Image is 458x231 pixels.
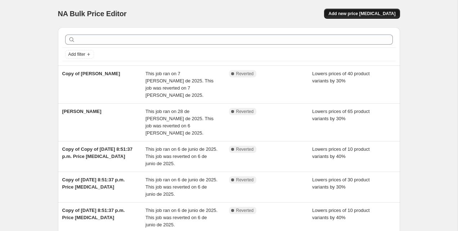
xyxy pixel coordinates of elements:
span: This job ran on 6 de junio de 2025. This job was reverted on 6 de junio de 2025. [145,208,217,227]
span: Copy of [PERSON_NAME] [62,71,120,76]
span: This job ran on 6 de junio de 2025. This job was reverted on 6 de junio de 2025. [145,146,217,166]
span: Lowers prices of 30 product variants by 30% [312,177,370,190]
span: Reverted [236,71,254,77]
span: This job ran on 28 de [PERSON_NAME] de 2025. This job was reverted on 6 [PERSON_NAME] de 2025. [145,109,214,136]
span: Copy of Copy of [DATE] 8:51:37 p.m. Price [MEDICAL_DATA] [62,146,133,159]
span: Copy of [DATE] 8:51:37 p.m. Price [MEDICAL_DATA] [62,208,125,220]
span: [PERSON_NAME] [62,109,102,114]
span: Reverted [236,109,254,114]
span: NA Bulk Price Editor [58,10,127,18]
span: This job ran on 7 [PERSON_NAME] de 2025. This job was reverted on 7 [PERSON_NAME] de 2025. [145,71,214,98]
span: Add filter [68,51,85,57]
span: Reverted [236,208,254,213]
span: This job ran on 6 de junio de 2025. This job was reverted on 6 de junio de 2025. [145,177,217,197]
span: Lowers prices of 65 product variants by 30% [312,109,370,121]
span: Lowers prices of 10 product variants by 40% [312,146,370,159]
span: Add new price [MEDICAL_DATA] [328,11,395,17]
button: Add new price [MEDICAL_DATA] [324,9,400,19]
button: Add filter [65,50,94,59]
span: Reverted [236,146,254,152]
span: Reverted [236,177,254,183]
span: Lowers prices of 40 product variants by 30% [312,71,370,83]
span: Copy of [DATE] 8:51:37 p.m. Price [MEDICAL_DATA] [62,177,125,190]
span: Lowers prices of 10 product variants by 40% [312,208,370,220]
